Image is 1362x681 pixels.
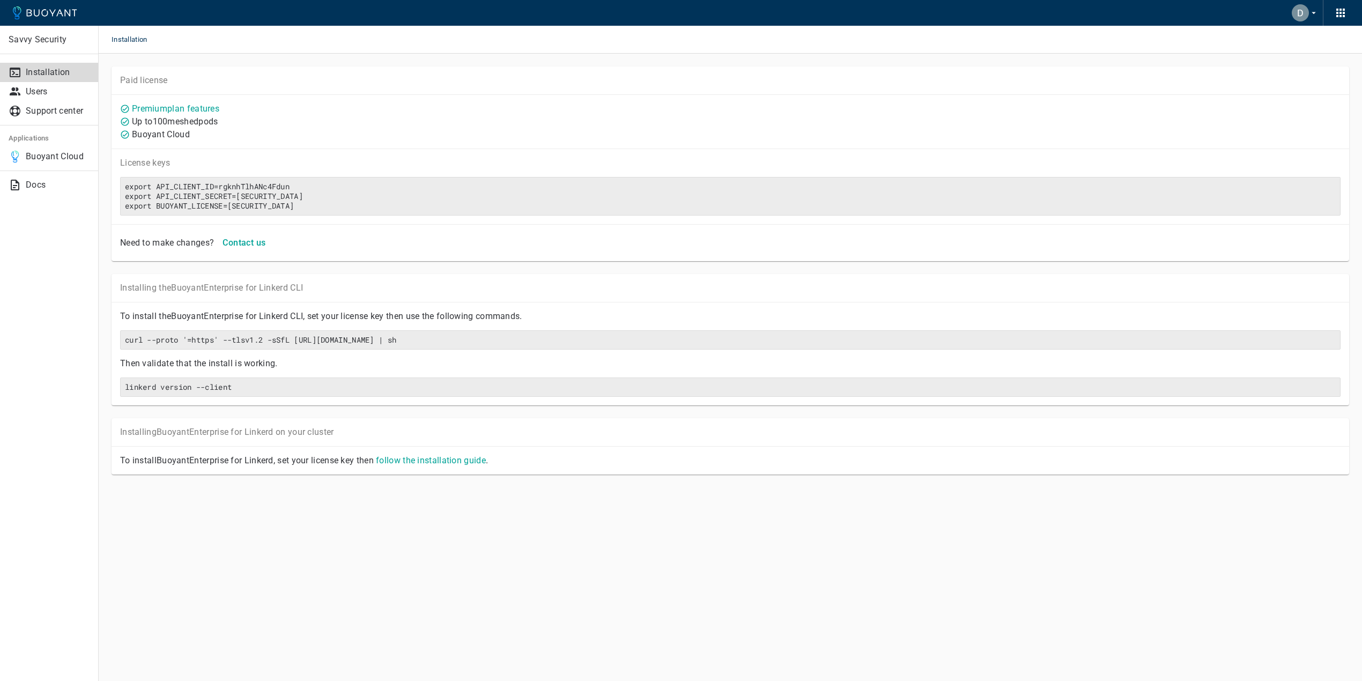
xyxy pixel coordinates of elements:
[112,26,160,54] span: Installation
[26,180,90,190] p: Docs
[120,358,1341,369] p: Then validate that the install is working.
[9,34,90,45] p: Savvy Security
[116,233,214,248] div: Need to make changes?
[120,455,1341,466] p: To install Buoyant Enterprise for Linkerd, set your license key then .
[9,134,90,143] h5: Applications
[26,106,90,116] p: Support center
[120,158,1341,168] p: License key s
[125,182,1336,211] h6: export API_CLIENT_ID=rgknhTlhANc4Fdunexport API_CLIENT_SECRET=[SECURITY_DATA]export BUOYANT_LICEN...
[120,311,1341,322] p: To install the Buoyant Enterprise for Linkerd CLI, set your license key then use the following co...
[120,283,1341,293] p: Installing the Buoyant Enterprise for Linkerd CLI
[218,237,270,247] a: Contact us
[1292,4,1309,21] img: David Ben-Zakai
[26,86,90,97] p: Users
[120,75,1341,86] p: Paid license
[376,455,486,465] a: follow the installation guide
[120,427,1341,438] p: Installing Buoyant Enterprise for Linkerd on your cluster
[132,103,219,114] a: Premiumplan features
[223,238,265,248] h4: Contact us
[218,233,270,253] button: Contact us
[132,129,190,140] p: Buoyant Cloud
[132,116,218,127] p: Up to 100 meshed pods
[26,67,90,78] p: Installation
[125,335,1336,345] h6: curl --proto '=https' --tlsv1.2 -sSfL [URL][DOMAIN_NAME] | sh
[26,151,90,162] p: Buoyant Cloud
[125,382,1336,392] h6: linkerd version --client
